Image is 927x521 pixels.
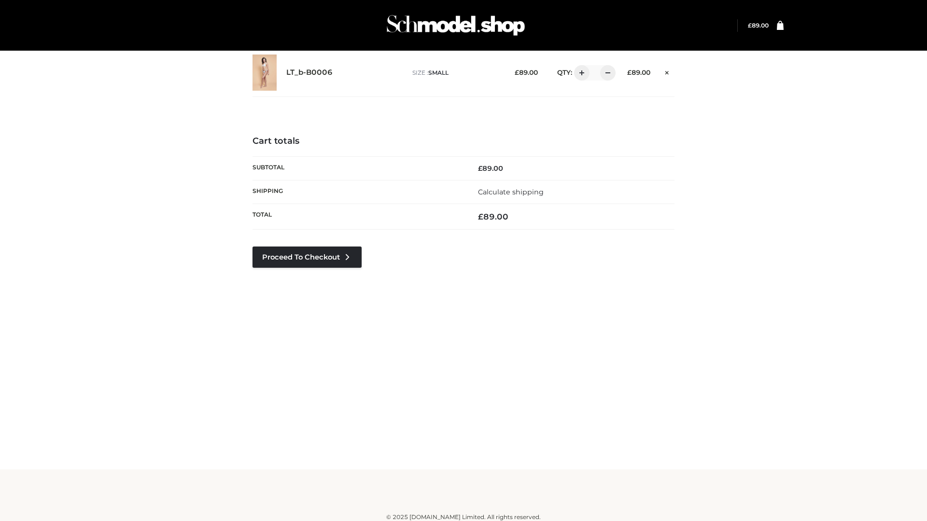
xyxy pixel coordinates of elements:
th: Shipping [253,180,463,204]
img: Schmodel Admin 964 [383,6,528,44]
div: QTY: [548,65,612,81]
a: LT_b-B0006 [286,68,333,77]
span: £ [748,22,752,29]
th: Total [253,204,463,230]
span: £ [515,69,519,76]
h4: Cart totals [253,136,674,147]
a: Calculate shipping [478,188,544,196]
th: Subtotal [253,156,463,180]
span: SMALL [428,69,449,76]
bdi: 89.00 [627,69,650,76]
span: £ [478,164,482,173]
span: £ [478,212,483,221]
a: Proceed to Checkout [253,247,362,268]
bdi: 89.00 [478,212,508,221]
span: £ [627,69,632,76]
p: size : [412,69,500,77]
a: Remove this item [660,65,674,78]
a: £89.00 [748,22,769,29]
img: LT_b-B0006 - SMALL [253,55,277,91]
bdi: 89.00 [748,22,769,29]
bdi: 89.00 [515,69,538,76]
bdi: 89.00 [478,164,503,173]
